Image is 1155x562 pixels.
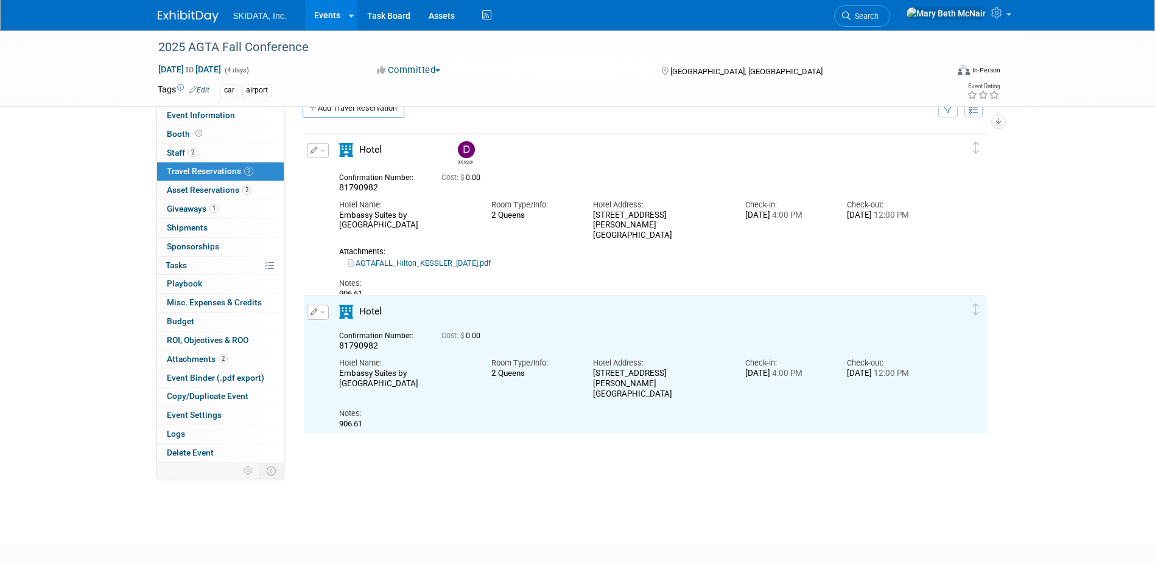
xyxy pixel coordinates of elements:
div: Embassy Suites by [GEOGRAPHIC_DATA] [339,210,473,231]
span: Event Binder (.pdf export) [167,373,264,383]
span: Logs [167,429,185,439]
div: Confirmation Number: [339,328,423,341]
div: Room Type/Info: [491,199,575,210]
img: Format-Inperson.png [958,65,970,75]
span: 4:00 PM [770,210,802,220]
span: Event Information [167,110,235,120]
div: Confirmation Number: [339,170,423,182]
span: 2 [188,148,197,157]
div: Notes: [339,408,931,419]
a: Giveaways1 [157,200,284,218]
div: Check-in: [745,358,829,369]
span: Tasks [166,260,187,270]
td: Toggle Event Tabs [259,463,284,479]
td: Tags [158,83,209,97]
div: Event Format [876,63,1001,82]
a: Playbook [157,275,284,293]
td: Personalize Event Tab Strip [238,463,259,479]
div: Hotel Name: [339,199,473,210]
span: 4:00 PM [770,369,802,378]
div: [DATE] [847,369,930,379]
a: Travel Reservations2 [157,162,284,181]
div: Notes: [339,278,931,289]
span: Delete Event [167,448,214,457]
a: Tasks [157,257,284,275]
div: Check-in: [745,199,829,210]
span: 0.00 [441,331,485,340]
span: Hotel [359,144,382,155]
a: Search [834,5,890,27]
i: Filter by Traveler [944,106,952,114]
span: Playbook [167,279,202,288]
div: [DATE] [847,210,930,221]
span: Copy/Duplicate Event [167,391,248,401]
div: Embassy Suites by [GEOGRAPHIC_DATA] [339,369,473,389]
a: Budget [157,313,284,331]
div: 2 Queens [491,210,575,220]
a: Delete Event [157,444,284,462]
img: Damon Kessler [458,141,475,158]
span: [GEOGRAPHIC_DATA], [GEOGRAPHIC_DATA] [670,67,823,76]
span: Booth [167,129,205,139]
img: Mary Beth McNair [906,7,986,20]
span: 12:00 PM [872,369,909,378]
div: [STREET_ADDRESS][PERSON_NAME] [GEOGRAPHIC_DATA] [593,210,727,241]
span: 81790982 [339,182,378,192]
div: 906.61 [339,289,931,299]
i: Hotel [339,143,353,157]
div: 2 Queens [491,369,575,378]
a: Sponsorships [157,238,284,256]
span: Giveaways [167,204,219,213]
a: ROI, Objectives & ROO [157,331,284,350]
div: Hotel Address: [593,199,727,210]
div: Room Type/Info: [491,358,575,369]
span: Shipments [167,223,208,232]
span: [DATE] [DATE] [158,64,222,75]
span: Travel Reservations [167,166,253,176]
span: to [184,64,195,74]
span: 2 [244,167,253,176]
div: Event Rating [967,83,1000,89]
div: Attachments: [339,247,931,257]
span: 0.00 [441,173,485,182]
a: AGTAFALL_Hilton_KESSLER_[DATE].pdf [348,258,491,268]
span: 81790982 [339,341,378,350]
span: Hotel [359,306,382,317]
span: 2 [242,186,251,195]
div: 2025 AGTA Fall Conference [154,36,929,58]
a: Event Information [157,106,284,125]
div: Damon Kessler [458,158,473,165]
div: 906.61 [339,419,931,429]
img: ExhibitDay [158,10,219,23]
span: Cost: $ [441,173,466,182]
span: Asset Reservations [167,185,251,195]
div: Damon Kessler [455,141,476,165]
i: Click and drag to move item [973,304,979,316]
div: [DATE] [745,369,829,379]
a: Event Binder (.pdf export) [157,369,284,387]
span: (4 days) [223,66,249,74]
span: 2 [219,354,228,363]
div: Hotel Name: [339,358,473,369]
a: Asset Reservations2 [157,181,284,199]
a: Shipments [157,219,284,237]
span: 1 [209,204,219,213]
span: Cost: $ [441,331,466,340]
button: Committed [373,64,445,77]
span: Booth not reserved yet [193,129,205,138]
div: Check-out: [847,358,930,369]
span: Staff [167,148,197,158]
span: Sponsorships [167,241,219,251]
span: Event Settings [167,410,222,420]
span: ROI, Objectives & ROO [167,335,248,345]
span: Attachments [167,354,228,364]
a: Attachments2 [157,350,284,369]
a: Staff2 [157,144,284,162]
div: airport [242,84,272,97]
div: In-Person [972,66,1000,75]
a: Booth [157,125,284,144]
i: Hotel [339,305,353,319]
i: Click and drag to move item [973,142,979,154]
a: Misc. Expenses & Credits [157,294,284,312]
span: Budget [167,316,194,326]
